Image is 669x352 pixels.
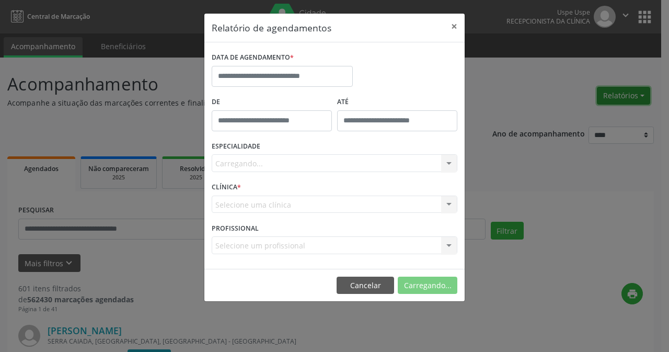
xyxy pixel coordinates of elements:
button: Cancelar [337,277,394,294]
label: De [212,94,332,110]
button: Close [444,14,465,39]
label: CLÍNICA [212,179,241,196]
button: Carregando... [398,277,457,294]
h5: Relatório de agendamentos [212,21,331,35]
label: PROFISSIONAL [212,220,259,236]
label: ESPECIALIDADE [212,139,260,155]
label: ATÉ [337,94,457,110]
label: DATA DE AGENDAMENTO [212,50,294,66]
